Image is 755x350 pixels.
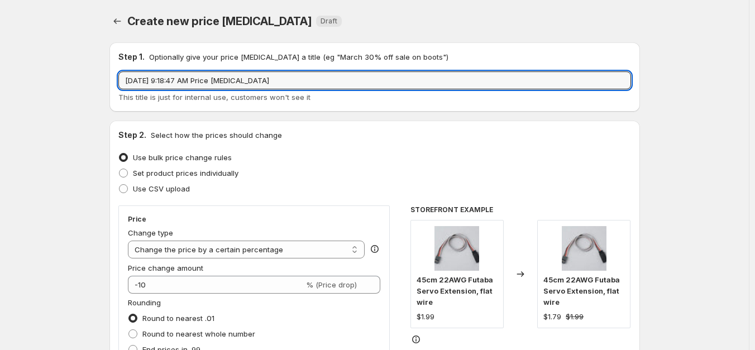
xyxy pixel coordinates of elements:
h3: Price [128,215,146,224]
h2: Step 1. [118,51,145,63]
strike: $1.99 [566,311,584,322]
span: Rounding [128,298,161,307]
div: $1.79 [543,311,561,322]
h6: STOREFRONT EXAMPLE [410,205,631,214]
span: Draft [321,17,337,26]
span: Set product prices individually [133,169,238,178]
p: Optionally give your price [MEDICAL_DATA] a title (eg "March 30% off sale on boots") [149,51,448,63]
img: fuse-battery-45cm-22awg-futaba-servo-extension-flat-wire-28636080209997_80x.jpg [434,226,479,271]
button: Price change jobs [109,13,125,29]
span: 45cm 22AWG Futaba Servo Extension, flat wire [543,275,620,306]
span: Use bulk price change rules [133,153,232,162]
span: Round to nearest .01 [142,314,214,323]
span: Price change amount [128,263,203,272]
h2: Step 2. [118,130,146,141]
img: fuse-battery-45cm-22awg-futaba-servo-extension-flat-wire-28636080209997_80x.jpg [562,226,606,271]
p: Select how the prices should change [151,130,282,141]
span: Create new price [MEDICAL_DATA] [127,15,312,28]
span: Use CSV upload [133,184,190,193]
span: % (Price drop) [306,280,357,289]
input: -15 [128,276,304,294]
span: This title is just for internal use, customers won't see it [118,93,310,102]
div: $1.99 [417,311,434,322]
input: 30% off holiday sale [118,71,631,89]
div: help [369,243,380,255]
span: Round to nearest whole number [142,329,255,338]
span: Change type [128,228,173,237]
span: 45cm 22AWG Futaba Servo Extension, flat wire [417,275,493,306]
